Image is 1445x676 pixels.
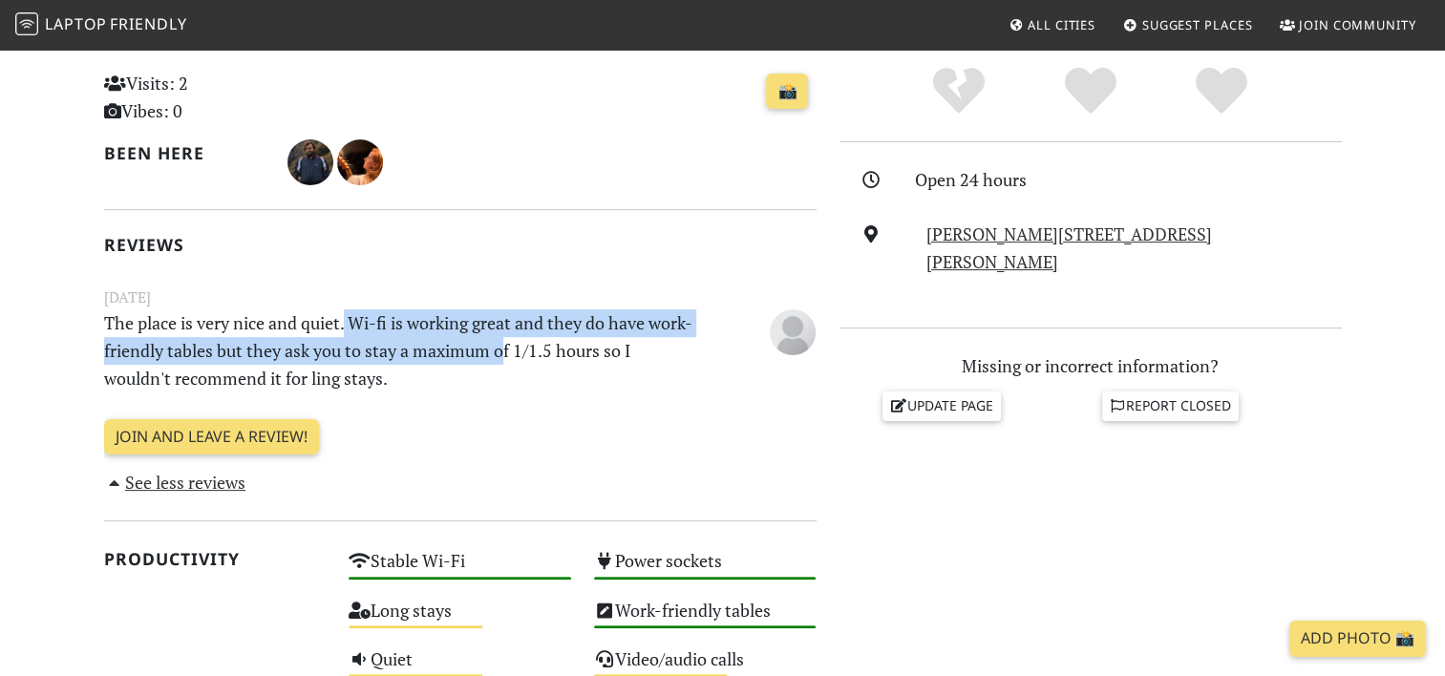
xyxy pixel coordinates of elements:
[1299,16,1416,33] span: Join Community
[104,143,266,163] h2: Been here
[1142,16,1253,33] span: Suggest Places
[337,149,383,172] span: Ana Sousa
[770,309,816,355] img: blank-535327c66bd565773addf3077783bbfce4b00ec00e9fd257753287c682c7fa38.png
[926,222,1212,273] a: [PERSON_NAME][STREET_ADDRESS][PERSON_NAME]
[337,595,583,644] div: Long stays
[93,285,828,309] small: [DATE]
[1001,8,1103,42] a: All Cities
[1289,621,1426,657] a: Add Photo 📸
[882,391,1001,420] a: Update page
[104,471,246,494] a: See less reviews
[287,139,333,185] img: 2812-saurav.jpg
[104,419,319,455] a: Join and leave a review!
[1102,391,1240,420] a: Report closed
[337,139,383,185] img: 1632-ana.jpg
[15,12,38,35] img: LaptopFriendly
[1156,65,1287,117] div: Definitely!
[1116,8,1261,42] a: Suggest Places
[1025,65,1157,117] div: Yes
[893,65,1025,117] div: No
[770,318,816,341] span: Anonymous
[93,309,706,391] p: The place is very nice and quiet. Wi-fi is working great and they do have work-friendly tables bu...
[583,545,828,594] div: Power sockets
[104,70,327,125] p: Visits: 2 Vibes: 0
[337,545,583,594] div: Stable Wi-Fi
[15,9,187,42] a: LaptopFriendly LaptopFriendly
[583,595,828,644] div: Work-friendly tables
[104,235,817,255] h2: Reviews
[110,13,186,34] span: Friendly
[839,352,1342,380] p: Missing or incorrect information?
[287,149,337,172] span: Saurav Jain
[1272,8,1424,42] a: Join Community
[45,13,107,34] span: Laptop
[915,166,1352,194] div: Open 24 hours
[766,74,808,110] a: 📸
[1028,16,1095,33] span: All Cities
[104,549,327,569] h2: Productivity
